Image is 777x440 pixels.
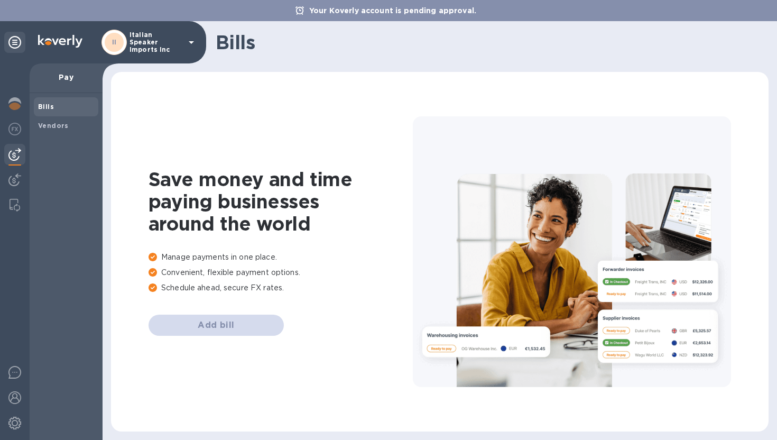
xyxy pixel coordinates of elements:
p: Schedule ahead, secure FX rates. [149,282,413,294]
img: Logo [38,35,82,48]
p: Convenient, flexible payment options. [149,267,413,278]
img: Foreign exchange [8,123,21,135]
p: Pay [38,72,94,82]
div: Unpin categories [4,32,25,53]
p: Italian Speaker Imports Inc [129,31,182,53]
h1: Save money and time paying businesses around the world [149,168,413,235]
h1: Bills [216,31,760,53]
b: II [112,38,117,46]
p: Your Koverly account is pending approval. [304,5,482,16]
b: Vendors [38,122,69,130]
b: Bills [38,103,54,111]
p: Manage payments in one place. [149,252,413,263]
